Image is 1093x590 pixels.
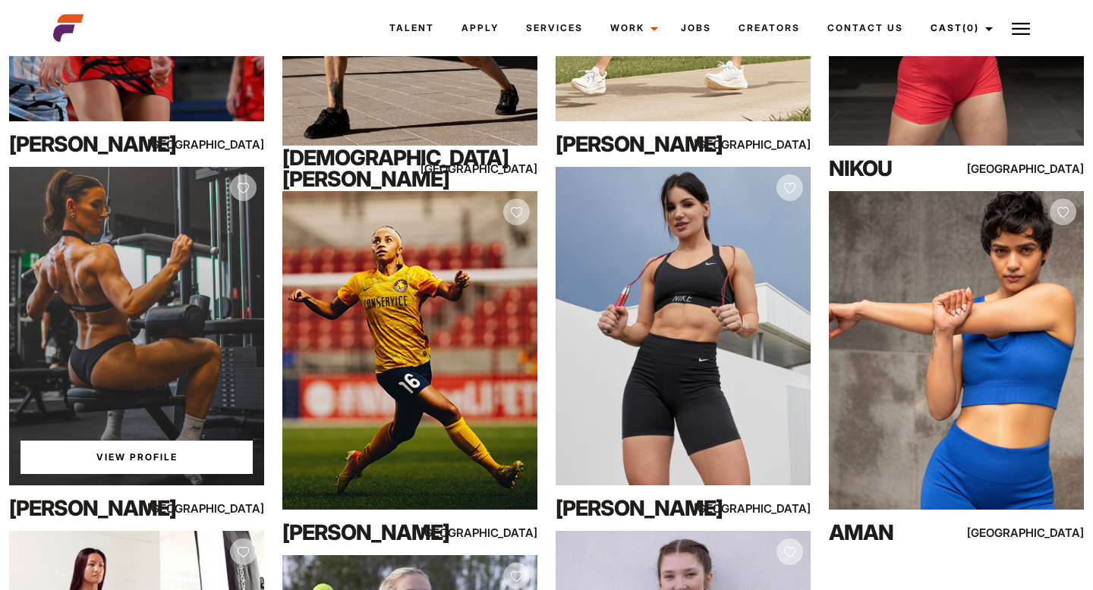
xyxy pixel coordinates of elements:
a: Talent [376,8,448,49]
a: Creators [725,8,814,49]
div: [PERSON_NAME] [9,493,162,523]
a: Apply [448,8,512,49]
div: Nikou [829,153,982,184]
a: Services [512,8,597,49]
div: [PERSON_NAME] [556,493,709,523]
a: Contact Us [814,8,917,49]
div: [PERSON_NAME] [9,129,162,159]
div: [GEOGRAPHIC_DATA] [461,523,537,542]
div: [GEOGRAPHIC_DATA] [187,135,264,154]
div: [DEMOGRAPHIC_DATA][PERSON_NAME] [282,153,436,184]
a: Cast(0) [917,8,1002,49]
div: Aman [829,517,982,548]
div: [GEOGRAPHIC_DATA] [461,159,537,178]
div: [GEOGRAPHIC_DATA] [734,499,811,518]
a: Work [597,8,667,49]
div: [PERSON_NAME] [282,517,436,548]
img: Burger icon [1012,20,1030,38]
div: [GEOGRAPHIC_DATA] [187,499,264,518]
a: Jobs [667,8,725,49]
div: [GEOGRAPHIC_DATA] [1007,523,1084,542]
a: View Sarah P'sProfile [20,441,253,474]
div: [GEOGRAPHIC_DATA] [734,135,811,154]
span: (0) [962,22,979,33]
div: [GEOGRAPHIC_DATA] [1007,159,1084,178]
div: [PERSON_NAME] [556,129,709,159]
img: cropped-aefm-brand-fav-22-square.png [53,13,83,43]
